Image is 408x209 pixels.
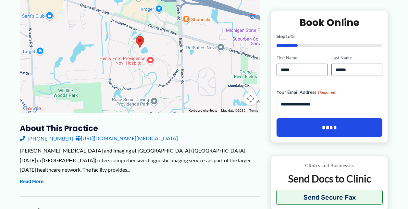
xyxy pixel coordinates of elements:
a: [PHONE_NUMBER] [20,133,73,143]
h3: About this practice [20,123,260,133]
span: Map data ©2025 [221,109,245,112]
span: (Required) [318,90,337,95]
a: Open this area in Google Maps (opens a new window) [21,104,43,113]
button: Keyboard shortcuts [189,108,217,113]
p: Step of [277,34,383,39]
button: Send Secure Fax [276,190,383,205]
button: Map camera controls [244,92,257,105]
span: 1 [285,33,288,39]
label: Last Name [331,55,382,61]
span: 5 [292,33,295,39]
div: [PERSON_NAME] [MEDICAL_DATA] and Imaging at [GEOGRAPHIC_DATA] ([GEOGRAPHIC_DATA][DATE] in [GEOGRA... [20,146,260,175]
img: Google [21,104,43,113]
h2: Book Online [277,16,383,29]
p: Clinics and Businesses [276,161,383,170]
label: Your Email Address [277,89,383,95]
label: First Name [277,55,328,61]
a: Terms (opens in new tab) [249,109,258,112]
button: Read More [20,178,43,186]
a: [URL][DOMAIN_NAME][MEDICAL_DATA] [76,133,178,143]
p: Send Docs to Clinic [276,172,383,185]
